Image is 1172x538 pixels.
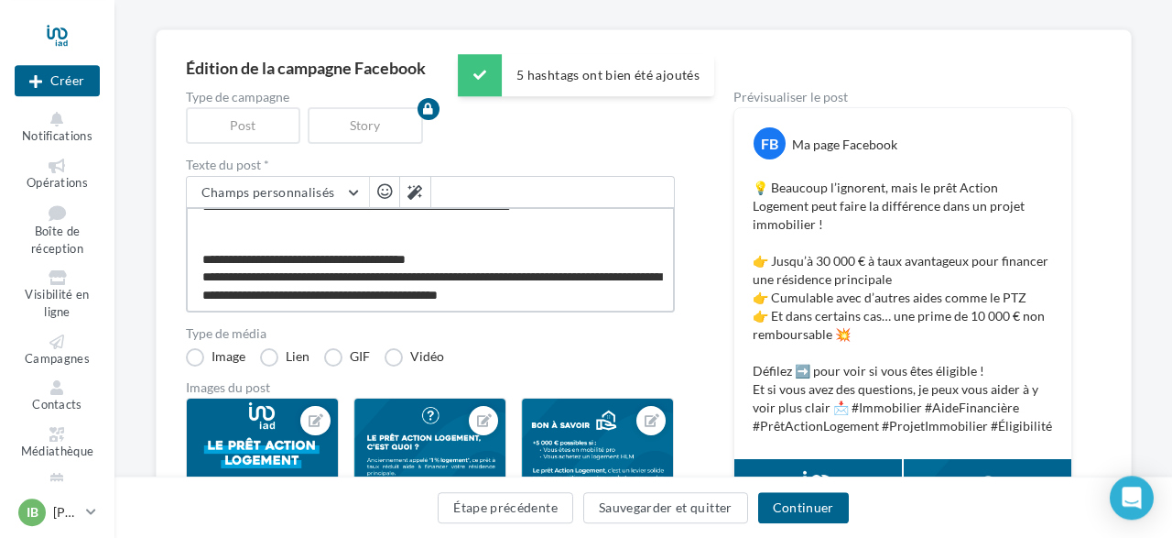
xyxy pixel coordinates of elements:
span: Médiathèque [21,444,94,458]
a: Visibilité en ligne [15,267,100,323]
a: Médiathèque [15,423,100,463]
div: Nouvelle campagne [15,65,100,96]
button: Notifications [15,108,100,148]
button: Continuer [758,492,849,523]
label: Lien [260,348,309,367]
button: Sauvegarder et quitter [583,492,748,523]
a: Boîte de réception [15,201,100,259]
label: GIF [324,348,370,367]
span: Visibilité en ligne [25,288,89,320]
div: Ma page Facebook [792,136,897,154]
a: Campagnes [15,331,100,370]
p: [PERSON_NAME] [53,503,79,522]
div: FB [754,127,786,159]
span: IB [27,503,38,522]
label: Texte du post * [186,159,675,171]
span: Boîte de réception [31,225,83,257]
label: Image [186,348,245,367]
span: Campagnes [25,351,90,366]
label: Type de média [186,327,675,340]
span: Notifications [22,128,92,143]
div: Images du post [186,381,675,394]
span: Contacts [32,397,82,412]
a: Contacts [15,377,100,416]
div: Open Intercom Messenger [1110,476,1154,520]
button: Créer [15,65,100,96]
button: Champs personnalisés [187,177,369,208]
span: Champs personnalisés [201,184,335,200]
label: Vidéo [385,348,444,367]
label: Type de campagne [186,91,675,104]
button: Étape précédente [438,492,573,523]
a: Opérations [15,155,100,194]
a: Calendrier [15,469,100,509]
a: IB [PERSON_NAME] [15,495,100,530]
span: Opérations [27,175,88,190]
div: Édition de la campagne Facebook [186,60,1101,76]
div: 5 hashtags ont bien été ajoutés [458,54,714,96]
p: 💡 Beaucoup l’ignorent, mais le prêt Action Logement peut faire la différence dans un projet immob... [753,179,1053,435]
div: Prévisualiser le post [733,91,1072,104]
